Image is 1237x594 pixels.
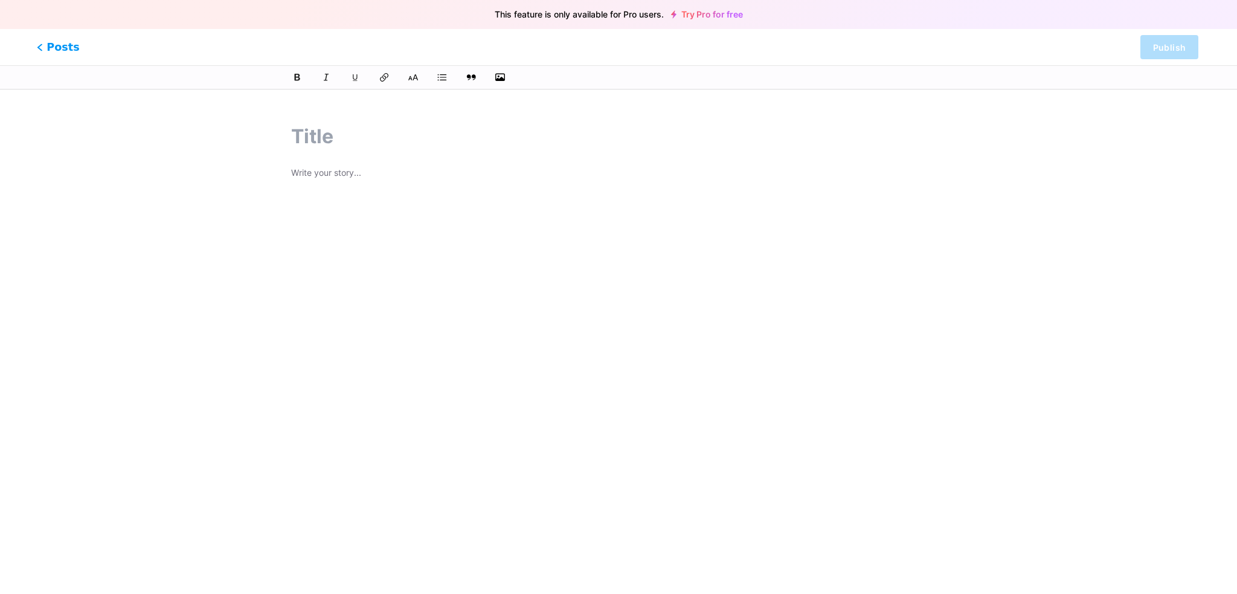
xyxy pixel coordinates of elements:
[37,39,80,55] span: Posts
[671,10,743,19] a: Try Pro for free
[1140,35,1198,59] button: Publish
[291,122,946,151] input: Title
[1153,42,1186,53] span: Publish
[495,6,664,23] span: This feature is only available for Pro users.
